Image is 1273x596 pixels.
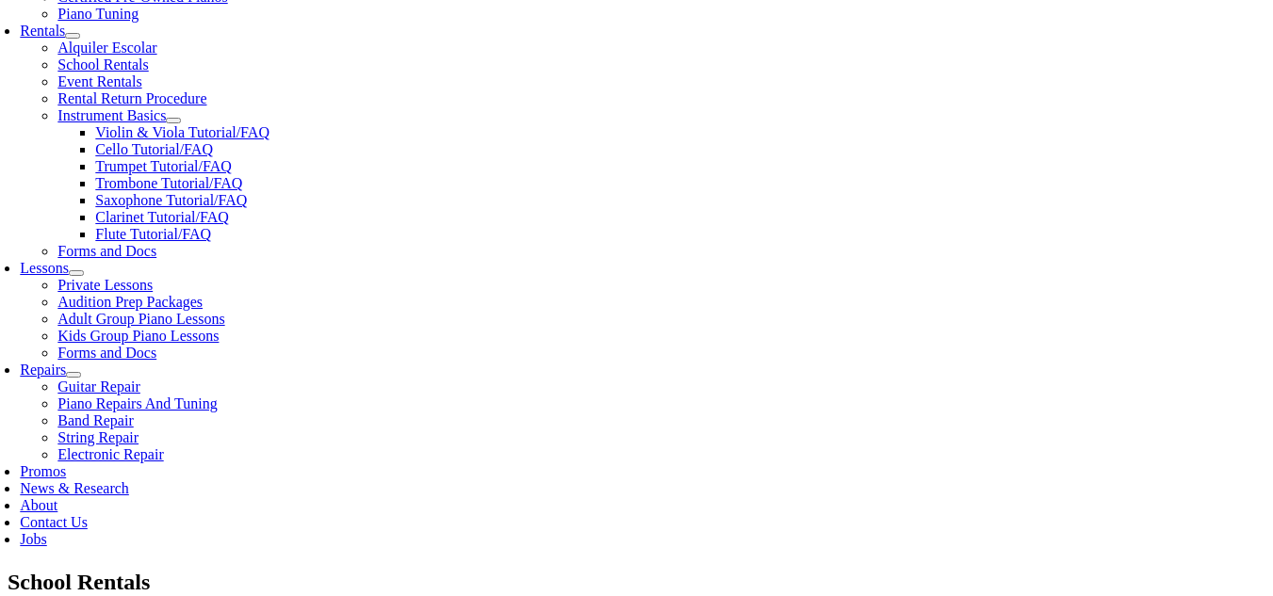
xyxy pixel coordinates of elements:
a: Saxophone Tutorial/FAQ [95,192,247,208]
a: Lessons [20,260,69,276]
a: Cello Tutorial/FAQ [95,141,213,157]
a: Rentals [20,23,65,39]
a: Trombone Tutorial/FAQ [95,175,242,191]
a: Private Lessons [57,277,153,293]
a: Page 1 [8,27,1139,181]
button: Open submenu of Rentals [65,33,80,39]
a: Band Repair [57,412,133,428]
button: Open submenu of Instrument Basics [166,118,181,123]
a: Adult Group Piano Lessons [57,311,224,327]
button: Attachments [211,8,296,27]
span: Attachments [219,10,288,24]
a: Kids Group Piano Lessons [57,328,219,344]
a: Guitar Repair [57,379,140,395]
a: News & Research [20,480,129,496]
a: Instrument Basics [57,107,166,123]
a: Promos [20,463,66,479]
a: Violin & Viola Tutorial/FAQ [95,124,269,140]
span: Thumbnails [15,10,80,24]
a: School Rentals [57,56,148,72]
a: Piano Tuning [57,6,139,22]
a: Contact Us [20,514,88,530]
span: Document Outline [99,10,200,24]
a: Electronic Repair [57,446,163,462]
a: Alquiler Escolar [57,40,156,56]
a: Page 2 [8,181,1139,334]
a: Forms and Docs [57,345,156,361]
a: Event Rentals [57,73,141,89]
a: Clarinet Tutorial/FAQ [95,209,229,225]
a: Piano Repairs And Tuning [57,395,217,411]
a: Forms and Docs [57,243,156,259]
a: String Repair [57,429,139,445]
button: Open submenu of Lessons [69,270,84,276]
a: About [20,497,57,513]
a: Flute Tutorial/FAQ [95,226,211,242]
button: Thumbnails [8,8,88,27]
a: Jobs [20,531,46,547]
a: Trumpet Tutorial/FAQ [95,158,231,174]
a: Rental Return Procedure [57,90,206,106]
button: Open submenu of Repairs [66,372,81,378]
a: Repairs [20,362,66,378]
button: Document Outline [91,8,207,27]
a: Audition Prep Packages [57,294,203,310]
